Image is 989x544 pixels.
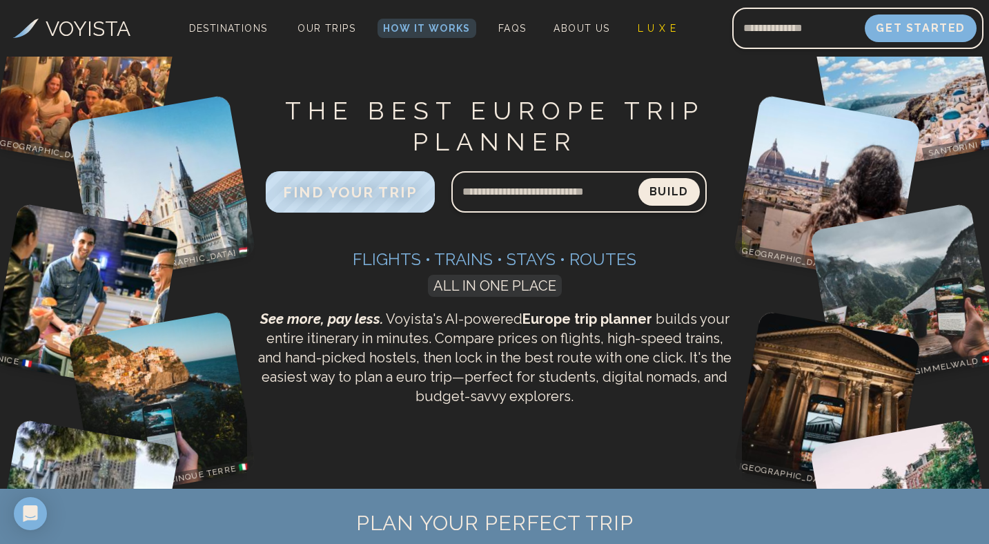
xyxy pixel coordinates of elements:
[184,17,273,58] span: Destinations
[253,249,736,271] h3: Flights • Trains • Stays • Routes
[292,19,361,38] a: Our Trips
[46,13,130,44] h3: VOYISTA
[283,184,417,201] span: FIND YOUR TRIP
[108,511,881,536] h2: PLAN YOUR PERFECT TRIP
[68,311,257,500] img: Cinque Terre
[260,311,383,327] span: See more, pay less.
[638,23,677,34] span: L U X E
[266,171,434,213] button: FIND YOUR TRIP
[253,95,736,157] h1: THE BEST EUROPE TRIP PLANNER
[68,95,257,284] img: Budapest
[13,19,39,38] img: Voyista Logo
[14,497,47,530] div: Open Intercom Messenger
[554,23,609,34] span: About Us
[378,19,476,38] a: How It Works
[548,19,615,38] a: About Us
[13,13,130,44] a: VOYISTA
[266,187,434,200] a: FIND YOUR TRIP
[451,175,638,208] input: Search query
[732,311,921,500] img: Rome
[732,12,865,45] input: Email address
[428,275,562,297] span: ALL IN ONE PLACE
[732,95,921,284] img: Florence
[638,178,700,206] button: Build
[383,23,471,34] span: How It Works
[253,309,736,406] p: Voyista's AI-powered builds your entire itinerary in minutes. Compare prices on flights, high-spe...
[493,19,532,38] a: FAQs
[865,14,977,42] button: Get Started
[632,19,683,38] a: L U X E
[498,23,527,34] span: FAQs
[522,311,652,327] strong: Europe trip planner
[297,23,355,34] span: Our Trips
